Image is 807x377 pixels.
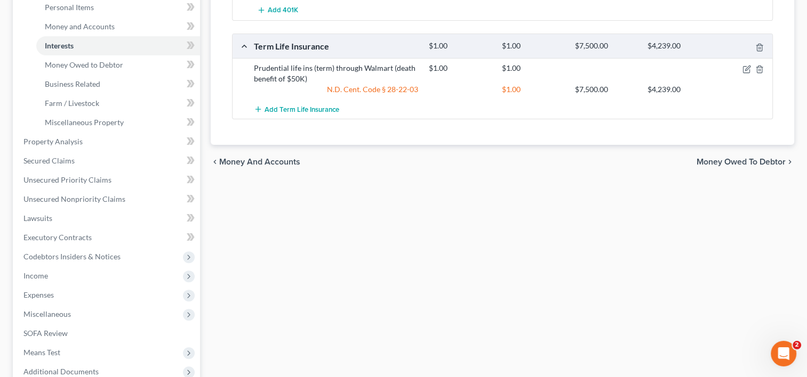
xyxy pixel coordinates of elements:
div: $4,239.00 [642,84,715,95]
span: Add Term Life Insurance [265,105,339,113]
span: Income [23,271,48,280]
span: Money and Accounts [219,158,300,166]
div: $7,500.00 [569,84,642,95]
span: Expenses [23,290,54,299]
span: Property Analysis [23,137,83,146]
span: Business Related [45,79,100,88]
i: chevron_left [211,158,219,166]
div: $1.00 [497,84,570,95]
span: Lawsuits [23,214,52,223]
span: Means Test [23,348,60,357]
span: Interests [45,41,74,50]
span: Farm / Livestock [45,99,99,108]
span: Money Owed to Debtor [697,158,786,166]
a: Unsecured Priority Claims [15,170,200,190]
span: Unsecured Priority Claims [23,175,111,184]
span: 2 [793,341,801,349]
iframe: Intercom live chat [771,341,796,366]
a: Miscellaneous Property [36,113,200,132]
a: SOFA Review [15,324,200,343]
a: Interests [36,36,200,55]
span: Miscellaneous [23,309,71,318]
span: Money Owed to Debtor [45,60,123,69]
a: Money and Accounts [36,17,200,36]
div: $1.00 [424,41,497,51]
span: Personal Items [45,3,94,12]
div: $1.00 [497,41,570,51]
button: Add 401K [254,1,301,20]
span: Codebtors Insiders & Notices [23,252,121,261]
button: Add Term Life Insurance [254,99,339,119]
span: Miscellaneous Property [45,118,124,127]
a: Money Owed to Debtor [36,55,200,75]
a: Business Related [36,75,200,94]
button: chevron_left Money and Accounts [211,158,300,166]
div: Prudential life ins (term) through Walmart (death benefit of $50K) [249,63,424,84]
a: Secured Claims [15,151,200,170]
a: Executory Contracts [15,228,200,247]
span: Executory Contracts [23,233,92,242]
span: Additional Documents [23,367,99,376]
i: chevron_right [786,158,794,166]
span: Unsecured Nonpriority Claims [23,194,125,203]
div: $1.00 [424,63,497,73]
a: Lawsuits [15,209,200,228]
span: Money and Accounts [45,22,115,31]
div: N.D. Cent. Code § 28-22-03 [249,84,424,95]
a: Farm / Livestock [36,94,200,113]
div: Term Life Insurance [249,40,424,52]
span: Secured Claims [23,156,75,165]
div: $4,239.00 [642,41,715,51]
span: SOFA Review [23,329,68,338]
a: Unsecured Nonpriority Claims [15,190,200,209]
button: Money Owed to Debtor chevron_right [697,158,794,166]
div: $1.00 [497,63,570,73]
div: $7,500.00 [569,41,642,51]
a: Property Analysis [15,132,200,151]
span: Add 401K [268,6,298,15]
